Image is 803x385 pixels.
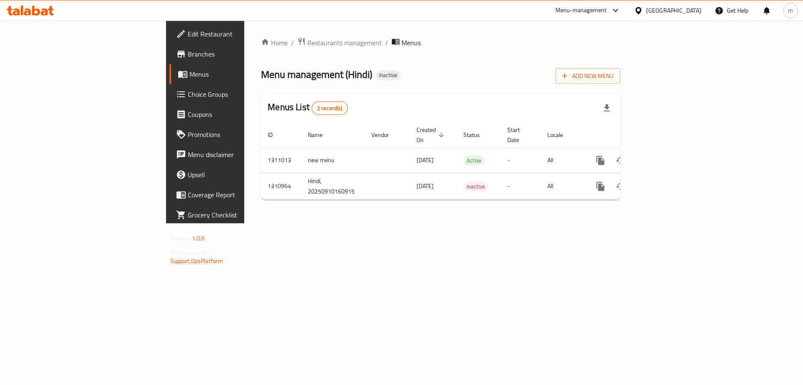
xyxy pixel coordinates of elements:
[170,233,191,244] span: Version:
[501,147,541,173] td: -
[547,130,574,140] span: Locale
[170,256,223,266] a: Support.OpsPlatform
[169,64,300,84] a: Menus
[555,68,620,84] button: Add New Menu
[562,71,614,81] span: Add New Menu
[555,5,607,16] div: Menu-management
[417,125,447,145] span: Created On
[192,233,205,244] span: 1.0.0
[312,104,348,112] span: 2 record(s)
[541,173,584,199] td: All
[188,190,294,200] span: Coverage Report
[307,38,382,48] span: Restaurants management
[308,130,333,140] span: Name
[188,170,294,180] span: Upsell
[169,44,300,64] a: Branches
[501,173,541,199] td: -
[169,84,300,104] a: Choice Groups
[188,89,294,99] span: Choice Groups
[169,145,300,165] a: Menu disclaimer
[188,49,294,59] span: Branches
[597,98,617,118] div: Export file
[268,101,348,115] h2: Menus List
[261,122,678,200] table: enhanced table
[297,37,382,48] a: Restaurants management
[584,122,678,148] th: Actions
[301,147,365,173] td: new menu
[169,24,300,44] a: Edit Restaurant
[169,165,300,185] a: Upsell
[301,173,365,199] td: Hindi, 20250910160915
[463,156,485,165] span: Active
[401,38,421,48] span: Menus
[463,155,485,165] div: Active
[611,150,631,171] button: Change Status
[788,6,793,15] span: m
[189,69,294,79] span: Menus
[188,129,294,140] span: Promotions
[376,70,401,80] div: Inactive
[188,210,294,220] span: Grocery Checklist
[463,130,491,140] span: Status
[591,150,611,171] button: more
[376,72,401,79] span: Inactive
[169,185,300,205] a: Coverage Report
[591,176,611,196] button: more
[463,182,488,191] span: Inactive
[169,205,300,225] a: Grocery Checklist
[417,155,434,165] span: [DATE]
[312,101,348,115] div: Total records count
[169,104,300,124] a: Coupons
[463,181,488,191] div: Inactive
[507,125,531,145] span: Start Date
[261,65,372,84] span: Menu management ( Hindi )
[170,247,209,258] span: Get support on:
[541,147,584,173] td: All
[646,6,701,15] div: [GEOGRAPHIC_DATA]
[417,181,434,191] span: [DATE]
[188,29,294,39] span: Edit Restaurant
[261,37,620,48] nav: breadcrumb
[268,130,284,140] span: ID
[169,124,300,145] a: Promotions
[371,130,400,140] span: Vendor
[188,150,294,160] span: Menu disclaimer
[611,176,631,196] button: Change Status
[385,38,388,48] li: /
[188,109,294,119] span: Coupons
